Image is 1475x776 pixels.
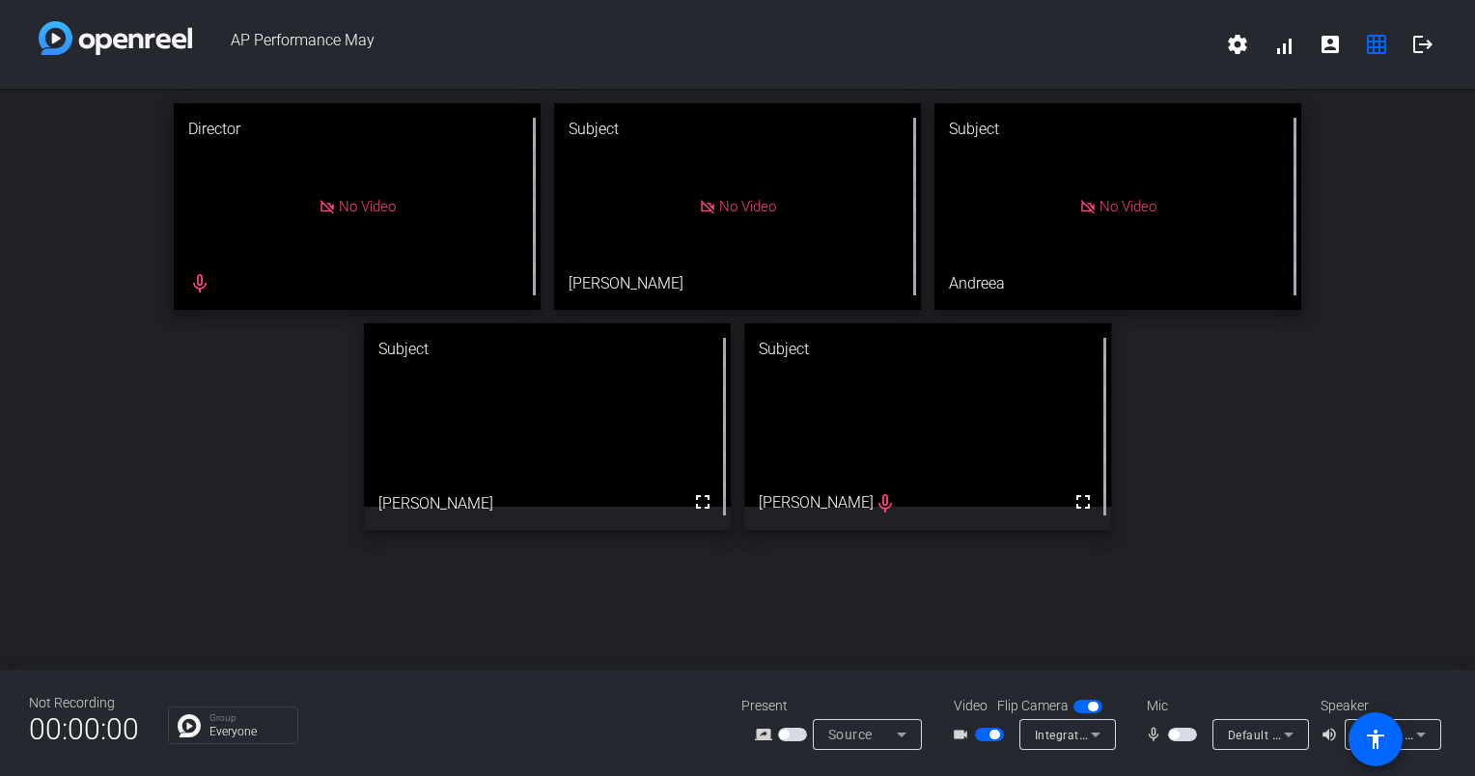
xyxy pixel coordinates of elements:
div: Subject [744,323,1111,375]
div: Present [741,696,934,716]
div: Subject [554,103,921,155]
p: Everyone [209,726,288,737]
span: 00:00:00 [29,706,139,753]
div: Mic [1127,696,1321,716]
span: No Video [719,198,776,215]
mat-icon: mic_none [1145,723,1168,746]
mat-icon: accessibility [1364,728,1387,751]
span: No Video [1099,198,1156,215]
span: No Video [339,198,396,215]
mat-icon: grid_on [1365,33,1388,56]
div: Speaker [1321,696,1436,716]
mat-icon: settings [1226,33,1249,56]
div: Subject [364,323,731,375]
mat-icon: logout [1411,33,1434,56]
mat-icon: screen_share_outline [755,723,778,746]
mat-icon: fullscreen [1071,490,1095,513]
div: Director [174,103,541,155]
p: Group [209,713,288,723]
span: Source [828,727,873,742]
button: signal_cellular_alt [1261,21,1307,68]
img: white-gradient.svg [39,21,192,55]
div: Not Recording [29,693,139,713]
span: AP Performance May [192,21,1214,68]
mat-icon: videocam_outline [952,723,975,746]
img: Chat Icon [178,714,201,737]
span: Flip Camera [997,696,1069,716]
span: Integrated Camera (174f:1812) [1035,727,1211,742]
mat-icon: fullscreen [691,490,714,513]
mat-icon: account_box [1319,33,1342,56]
div: Subject [934,103,1301,155]
span: Video [954,696,988,716]
mat-icon: volume_up [1321,723,1344,746]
